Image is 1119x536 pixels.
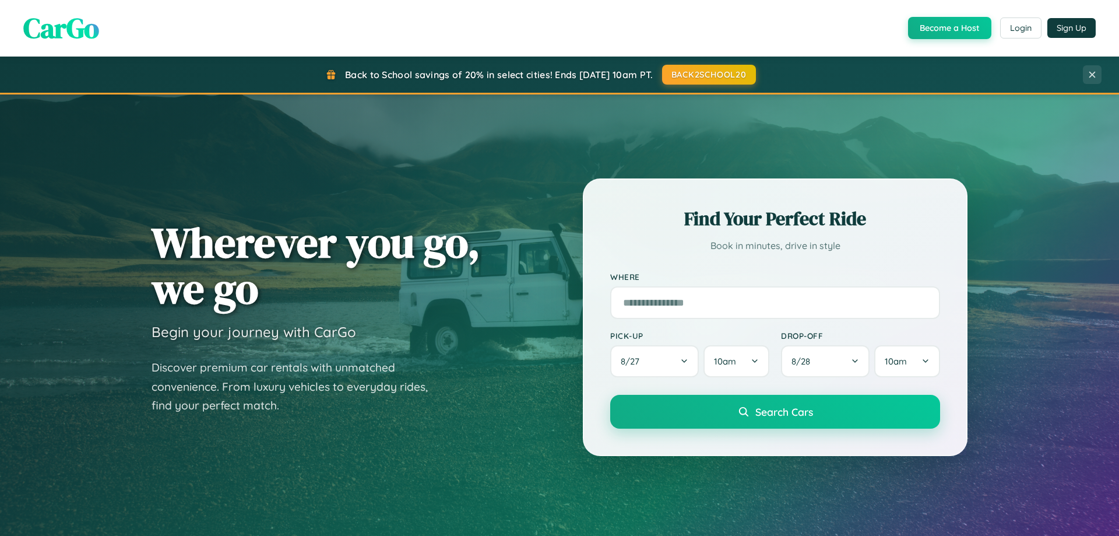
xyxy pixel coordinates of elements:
span: 10am [714,356,736,367]
span: 8 / 27 [621,356,645,367]
button: 8/27 [610,345,699,377]
span: Search Cars [755,405,813,418]
button: Login [1000,17,1041,38]
span: 8 / 28 [791,356,816,367]
h3: Begin your journey with CarGo [152,323,356,341]
button: Sign Up [1047,18,1096,38]
label: Pick-up [610,331,769,341]
p: Book in minutes, drive in style [610,237,940,254]
button: 10am [874,345,940,377]
span: Back to School savings of 20% in select cities! Ends [DATE] 10am PT. [345,69,653,80]
span: 10am [885,356,907,367]
label: Where [610,272,940,282]
h1: Wherever you go, we go [152,219,480,311]
button: 10am [703,345,769,377]
p: Discover premium car rentals with unmatched convenience. From luxury vehicles to everyday rides, ... [152,358,443,415]
label: Drop-off [781,331,940,341]
button: BACK2SCHOOL20 [662,65,756,85]
button: Search Cars [610,395,940,429]
h2: Find Your Perfect Ride [610,206,940,232]
button: 8/28 [781,345,870,377]
button: Become a Host [908,17,991,39]
span: CarGo [23,9,99,47]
